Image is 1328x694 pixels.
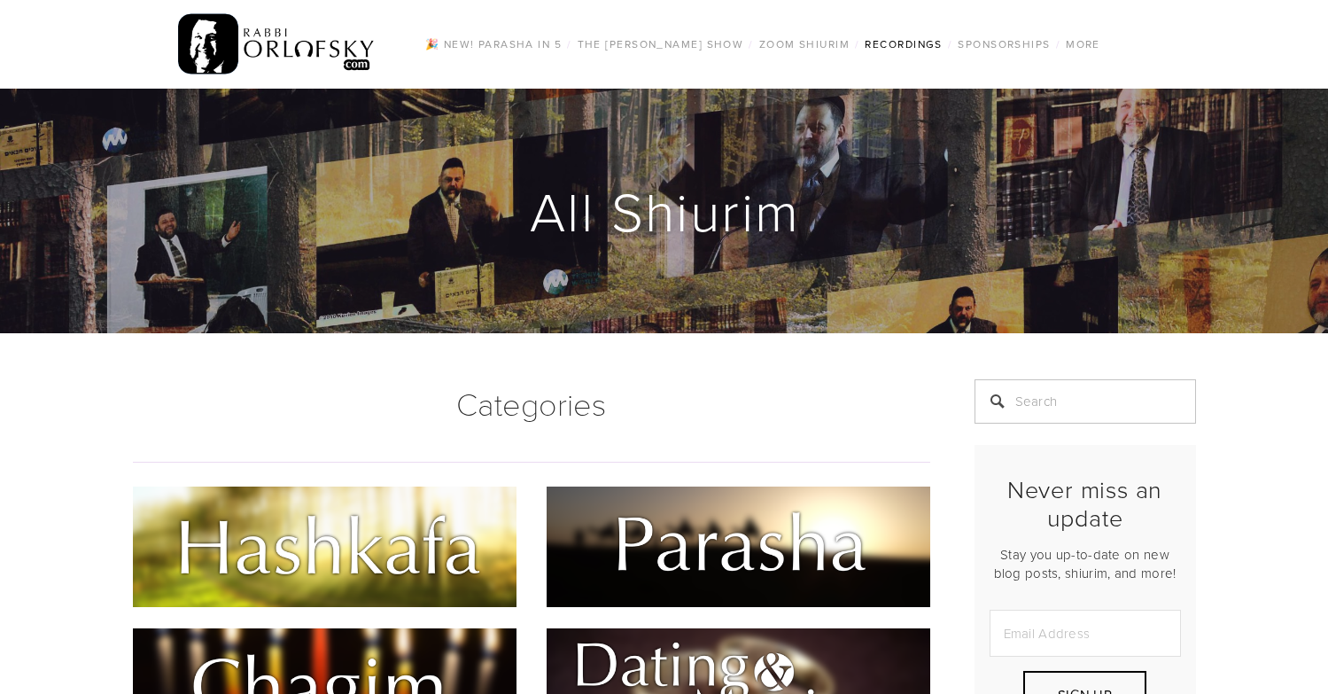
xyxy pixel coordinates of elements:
[859,33,947,56] a: Recordings
[178,10,376,79] img: RabbiOrlofsky.com
[567,36,571,51] span: /
[990,610,1181,657] input: Email Address
[990,545,1181,582] p: Stay you up-to-date on new blog posts, shiurim, and more!
[572,33,749,56] a: The [PERSON_NAME] Show
[855,36,859,51] span: /
[754,33,855,56] a: Zoom Shiurim
[420,33,567,56] a: 🎉 NEW! Parasha in 5
[1060,33,1106,56] a: More
[1056,36,1060,51] span: /
[133,183,1198,239] h1: All Shiurim
[749,36,753,51] span: /
[975,379,1196,424] input: Search
[952,33,1055,56] a: Sponsorships
[990,475,1181,533] h2: Never miss an update
[133,379,930,427] h1: Categories
[948,36,952,51] span: /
